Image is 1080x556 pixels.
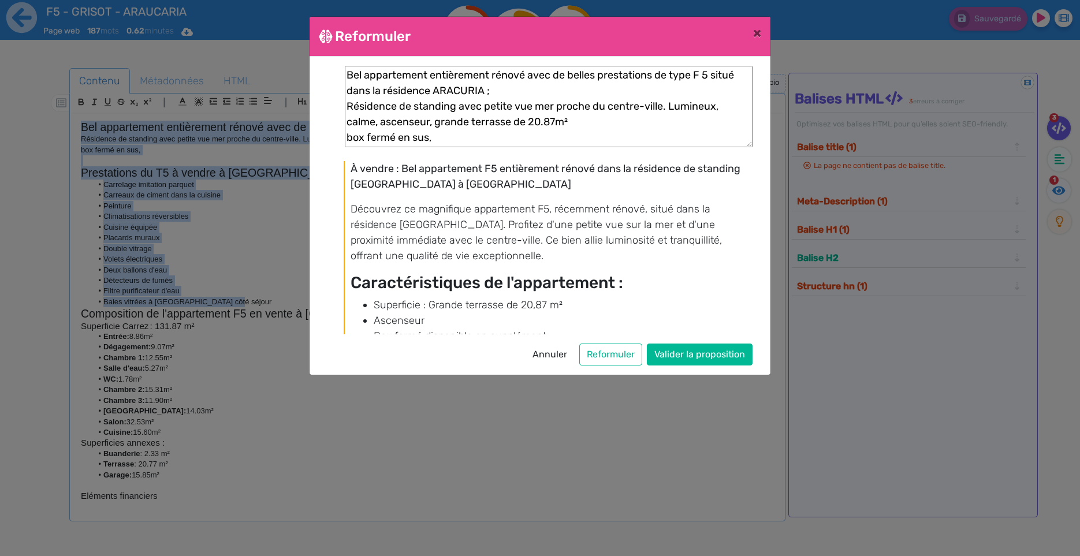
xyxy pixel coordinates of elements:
[744,17,770,49] button: Close
[374,297,751,313] li: Superficie : Grande terrasse de 20,87 m²
[374,329,751,344] li: Box fermé disponible en supplément
[374,313,751,329] li: Ascenseur
[351,162,740,191] strong: À vendre : Bel appartement F5 entièrement rénové dans la résidence de standing [GEOGRAPHIC_DATA] ...
[525,344,575,365] button: Annuler
[647,344,753,365] button: Valider la proposition
[319,26,411,47] h4: Reformuler
[579,344,642,365] button: Reformuler
[351,273,751,293] h3: Caractéristiques de l'appartement :
[753,25,761,41] span: ×
[351,201,751,264] p: Découvrez ce magnifique appartement F5, récemment rénové, situé dans la résidence [GEOGRAPHIC_DAT...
